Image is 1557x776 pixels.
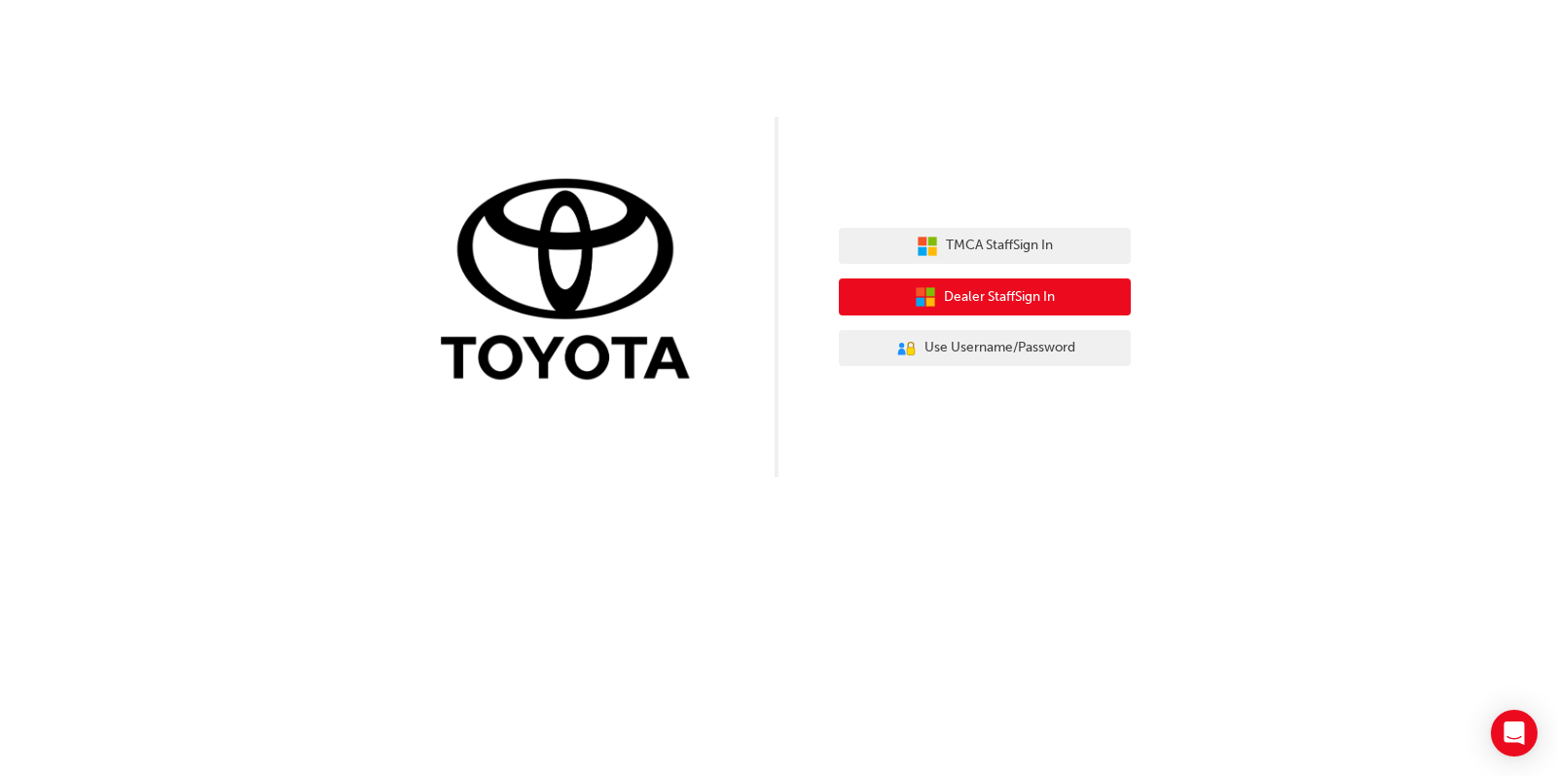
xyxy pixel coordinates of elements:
[839,228,1131,265] button: TMCA StaffSign In
[426,174,718,389] img: Trak
[839,278,1131,315] button: Dealer StaffSign In
[1491,710,1538,757] div: Open Intercom Messenger
[924,337,1075,359] span: Use Username/Password
[946,235,1053,257] span: TMCA Staff Sign In
[839,330,1131,367] button: Use Username/Password
[944,286,1055,309] span: Dealer Staff Sign In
